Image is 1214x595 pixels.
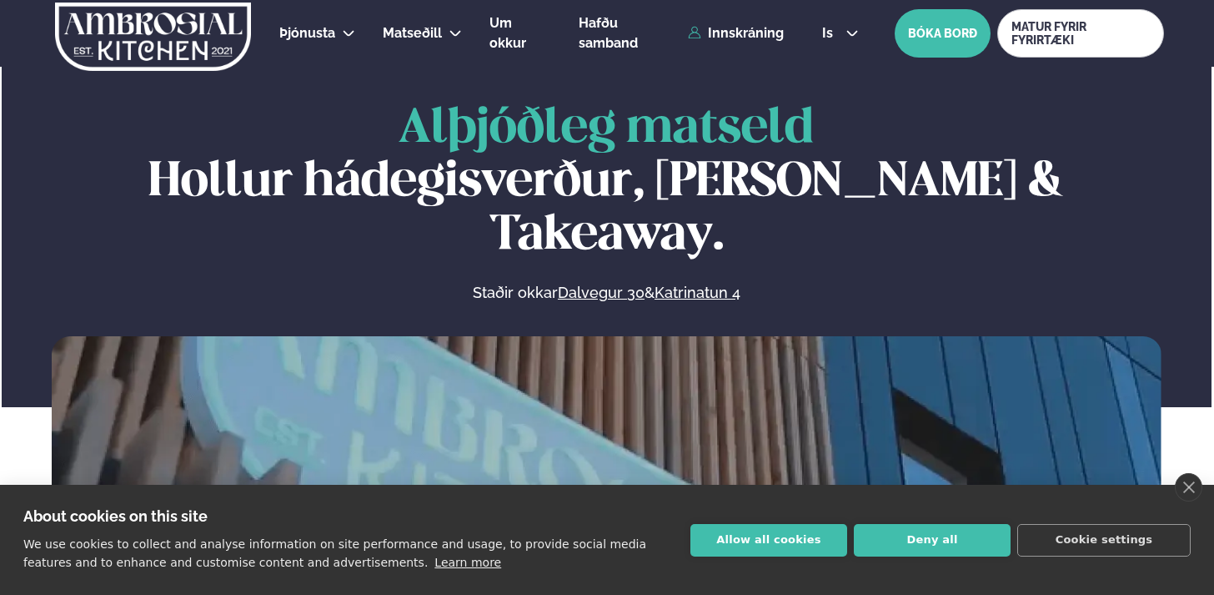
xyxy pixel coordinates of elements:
button: Deny all [854,524,1011,557]
button: Allow all cookies [690,524,847,557]
p: We use cookies to collect and analyse information on site performance and usage, to provide socia... [23,537,646,569]
a: MATUR FYRIR FYRIRTÆKI [997,9,1164,58]
a: Matseðill [383,23,442,43]
button: Cookie settings [1017,524,1191,557]
button: BÓKA BORÐ [895,9,991,58]
span: Þjónusta [279,25,335,41]
span: Alþjóðleg matseld [399,106,814,152]
a: Dalvegur 30 [558,283,645,303]
a: Um okkur [489,13,551,53]
span: Hafðu samband [579,15,638,51]
a: Katrinatun 4 [655,283,740,303]
img: logo [53,3,253,71]
span: Matseðill [383,25,442,41]
span: Um okkur [489,15,526,51]
a: Hafðu samband [579,13,680,53]
a: Innskráning [688,26,784,41]
a: close [1175,473,1202,502]
p: Staðir okkar & [291,283,921,303]
a: Þjónusta [279,23,335,43]
span: is [822,27,838,40]
h1: Hollur hádegisverður, [PERSON_NAME] & Takeaway. [52,103,1161,263]
a: Learn more [434,556,501,569]
strong: About cookies on this site [23,507,208,525]
button: is [809,27,871,40]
